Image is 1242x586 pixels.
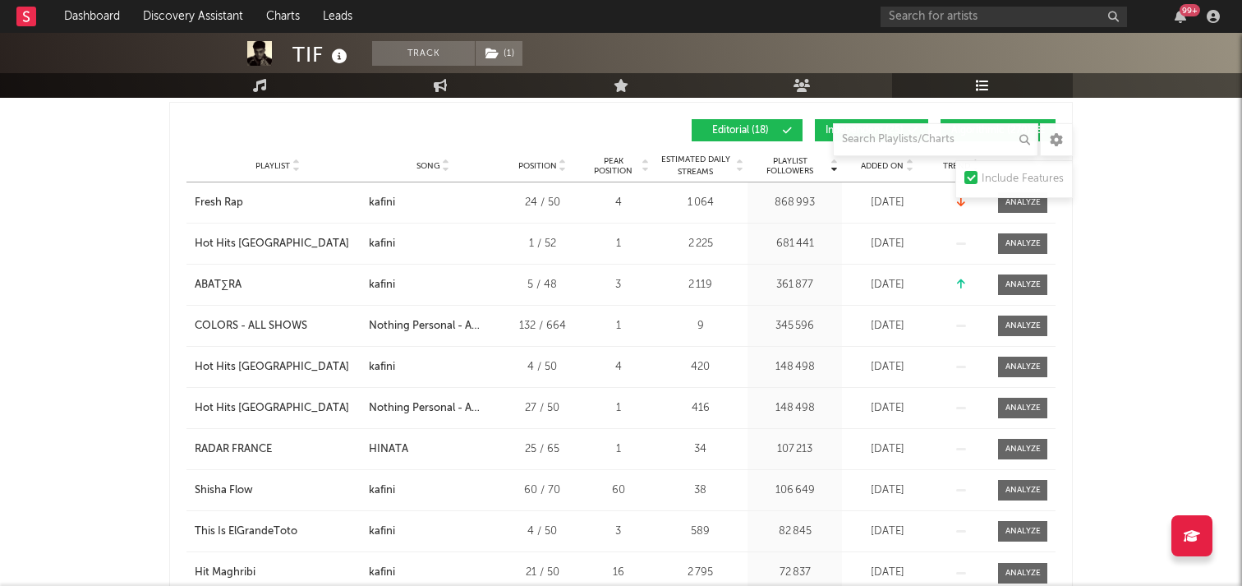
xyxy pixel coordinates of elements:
[195,565,255,581] div: Hit Maghribi
[941,119,1056,141] button: Algorithmic(270)
[657,400,743,417] div: 416
[587,318,649,335] div: 1
[752,400,838,417] div: 148 498
[846,236,928,252] div: [DATE]
[195,565,361,581] a: Hit Maghribi
[195,318,307,335] div: COLORS - ALL SHOWS
[195,524,297,540] div: This Is ElGrandeToto
[255,161,290,171] span: Playlist
[833,123,1038,156] input: Search Playlists/Charts
[369,565,395,581] div: kafini
[195,400,361,417] a: Hot Hits [GEOGRAPHIC_DATA]
[475,41,523,66] span: ( 1 )
[505,236,579,252] div: 1 / 52
[505,482,579,499] div: 60 / 70
[195,359,361,376] a: Hot Hits [GEOGRAPHIC_DATA]
[587,236,649,252] div: 1
[195,441,361,458] a: RADAR FRANCE
[657,277,743,293] div: 2 119
[369,359,395,376] div: kafini
[587,482,649,499] div: 60
[752,156,828,176] span: Playlist Followers
[195,359,349,376] div: Hot Hits [GEOGRAPHIC_DATA]
[195,318,361,335] a: COLORS - ALL SHOWS
[752,565,838,581] div: 72 837
[846,400,928,417] div: [DATE]
[372,41,475,66] button: Track
[195,195,361,211] a: Fresh Rap
[369,277,395,293] div: kafini
[369,524,395,540] div: kafini
[416,161,440,171] span: Song
[752,441,838,458] div: 107 213
[505,565,579,581] div: 21 / 50
[982,169,1064,189] div: Include Features
[369,195,395,211] div: kafini
[657,441,743,458] div: 34
[195,236,361,252] a: Hot Hits [GEOGRAPHIC_DATA]
[943,161,970,171] span: Trend
[369,482,395,499] div: kafini
[505,359,579,376] div: 4 / 50
[369,441,408,458] div: HINATA
[587,156,639,176] span: Peak Position
[846,565,928,581] div: [DATE]
[195,482,361,499] a: Shisha Flow
[195,195,243,211] div: Fresh Rap
[195,400,349,417] div: Hot Hits [GEOGRAPHIC_DATA]
[657,318,743,335] div: 9
[846,441,928,458] div: [DATE]
[195,277,361,293] a: ABAT∑RA
[752,236,838,252] div: 681 441
[846,195,928,211] div: [DATE]
[195,277,241,293] div: ABAT∑RA
[292,41,352,68] div: TIF
[587,277,649,293] div: 3
[752,482,838,499] div: 106 649
[846,318,928,335] div: [DATE]
[587,195,649,211] div: 4
[826,126,904,136] span: Independent ( 25 )
[752,195,838,211] div: 868 993
[657,524,743,540] div: 589
[195,441,272,458] div: RADAR FRANCE
[587,359,649,376] div: 4
[587,565,649,581] div: 16
[587,400,649,417] div: 1
[815,119,928,141] button: Independent(25)
[657,236,743,252] div: 2 225
[505,277,579,293] div: 5 / 48
[752,318,838,335] div: 345 596
[861,161,904,171] span: Added On
[195,524,361,540] a: This Is ElGrandeToto
[587,524,649,540] div: 3
[505,318,579,335] div: 132 / 664
[587,441,649,458] div: 1
[369,236,395,252] div: kafini
[505,441,579,458] div: 25 / 65
[518,161,557,171] span: Position
[846,359,928,376] div: [DATE]
[195,236,349,252] div: Hot Hits [GEOGRAPHIC_DATA]
[505,195,579,211] div: 24 / 50
[1180,4,1200,16] div: 99 +
[505,524,579,540] div: 4 / 50
[657,565,743,581] div: 2 795
[752,524,838,540] div: 82 845
[657,359,743,376] div: 420
[846,482,928,499] div: [DATE]
[369,318,497,335] div: Nothing Personal - A COLORS SHOW
[505,400,579,417] div: 27 / 50
[657,482,743,499] div: 38
[752,277,838,293] div: 361 877
[692,119,803,141] button: Editorial(18)
[881,7,1127,27] input: Search for artists
[846,277,928,293] div: [DATE]
[476,41,522,66] button: (1)
[657,195,743,211] div: 1 064
[752,359,838,376] div: 148 498
[702,126,778,136] span: Editorial ( 18 )
[846,524,928,540] div: [DATE]
[1175,10,1186,23] button: 99+
[369,400,497,417] div: Nothing Personal - A COLORS SHOW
